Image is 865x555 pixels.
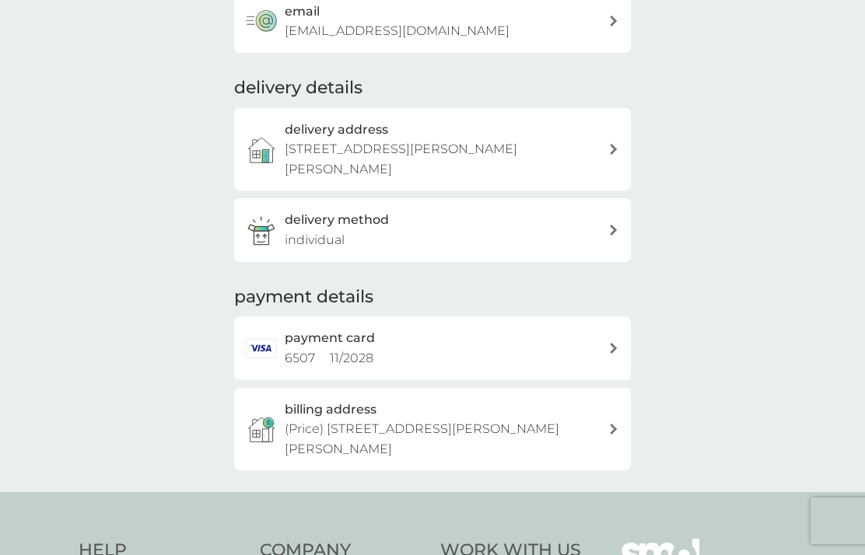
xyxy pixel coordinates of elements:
h3: delivery method [285,210,389,230]
h3: billing address [285,400,376,420]
p: [STREET_ADDRESS][PERSON_NAME][PERSON_NAME] [285,139,608,179]
p: [EMAIL_ADDRESS][DOMAIN_NAME] [285,21,510,41]
span: 6507 [285,351,315,365]
h2: payment details [234,285,373,309]
a: delivery methodindividual [234,198,631,261]
h3: email [285,2,320,22]
button: billing address(Price) [STREET_ADDRESS][PERSON_NAME][PERSON_NAME] [234,388,631,471]
h2: payment card [285,328,375,348]
a: delivery address[STREET_ADDRESS][PERSON_NAME][PERSON_NAME] [234,108,631,191]
h2: delivery details [234,76,362,100]
p: individual [285,230,345,250]
span: 11 / 2028 [330,351,373,365]
a: payment card6507 11/2028 [234,316,631,379]
h3: delivery address [285,120,388,140]
p: (Price) [STREET_ADDRESS][PERSON_NAME][PERSON_NAME] [285,419,608,459]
